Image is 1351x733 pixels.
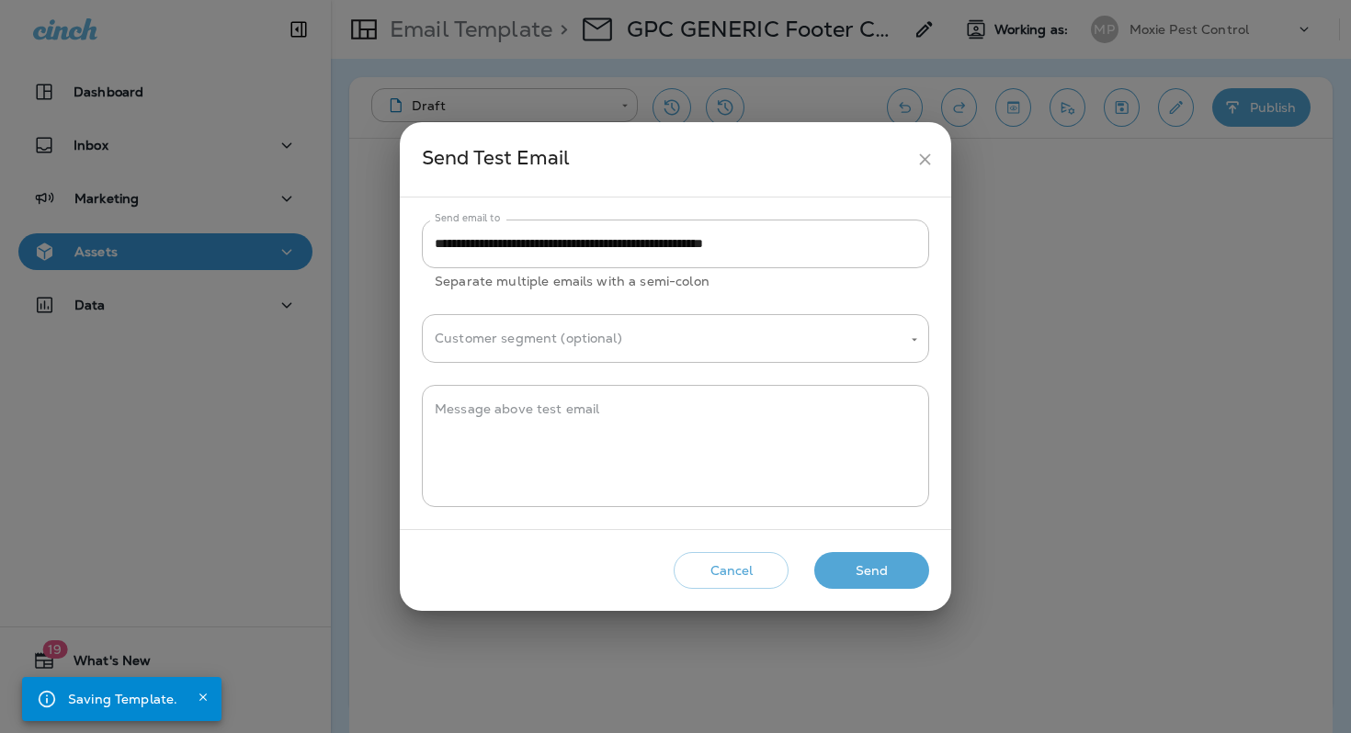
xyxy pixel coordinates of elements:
[908,142,942,176] button: close
[906,332,923,348] button: Open
[192,686,214,708] button: Close
[435,271,916,292] p: Separate multiple emails with a semi-colon
[674,552,789,590] button: Cancel
[68,682,177,716] div: Saving Template.
[422,142,908,176] div: Send Test Email
[435,211,500,225] label: Send email to
[814,552,929,590] button: Send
